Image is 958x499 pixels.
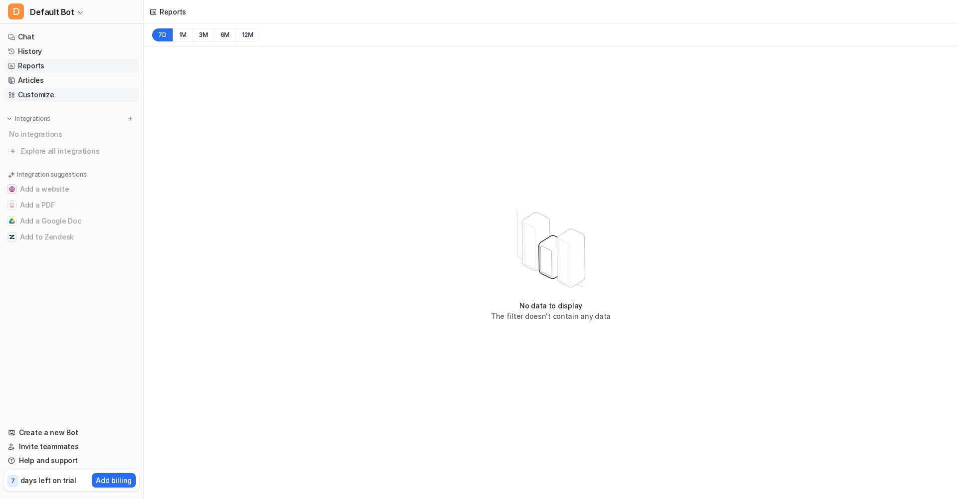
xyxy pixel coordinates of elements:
p: No data to display [491,300,611,311]
button: 3M [193,28,214,42]
span: Explore all integrations [21,143,135,159]
a: Chat [4,30,139,44]
div: No integrations [6,126,139,142]
img: expand menu [6,115,13,122]
a: Customize [4,88,139,102]
button: Add to ZendeskAdd to Zendesk [4,229,139,245]
button: 12M [236,28,259,42]
img: Add a website [9,186,15,192]
img: Add a PDF [9,202,15,208]
a: History [4,44,139,58]
span: Default Bot [30,5,74,19]
a: Reports [4,59,139,73]
p: Add billing [96,475,132,486]
a: Explore all integrations [4,144,139,158]
a: Articles [4,73,139,87]
button: 1M [173,28,193,42]
a: Help and support [4,454,139,468]
img: menu_add.svg [127,115,134,122]
p: Integrations [15,115,50,123]
button: Add a Google DocAdd a Google Doc [4,213,139,229]
a: Create a new Bot [4,426,139,440]
span: D [8,3,24,19]
img: Add a Google Doc [9,218,15,224]
button: Integrations [4,114,53,124]
div: Reports [160,6,186,17]
button: Add a websiteAdd a website [4,181,139,197]
a: Invite teammates [4,440,139,454]
button: Add a PDFAdd a PDF [4,197,139,213]
img: explore all integrations [8,146,18,156]
button: 6M [214,28,236,42]
p: 7 [11,477,15,486]
p: Integration suggestions [17,170,86,179]
p: The filter doesn't contain any data [491,311,611,321]
button: Add billing [92,473,136,488]
button: 7D [152,28,173,42]
img: Add to Zendesk [9,234,15,240]
p: days left on trial [20,475,76,486]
